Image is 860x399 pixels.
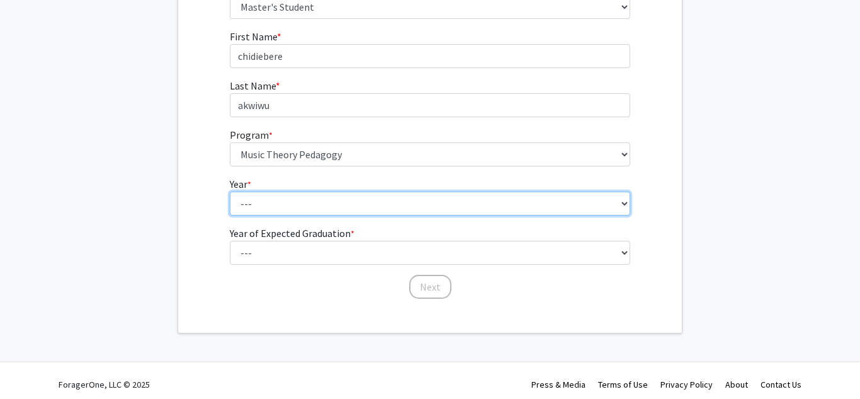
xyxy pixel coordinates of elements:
[9,342,54,390] iframe: Chat
[230,176,251,192] label: Year
[230,30,277,43] span: First Name
[409,275,451,299] button: Next
[598,379,648,390] a: Terms of Use
[660,379,713,390] a: Privacy Policy
[761,379,801,390] a: Contact Us
[230,127,273,142] label: Program
[230,79,276,92] span: Last Name
[725,379,748,390] a: About
[230,226,354,241] label: Year of Expected Graduation
[531,379,586,390] a: Press & Media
